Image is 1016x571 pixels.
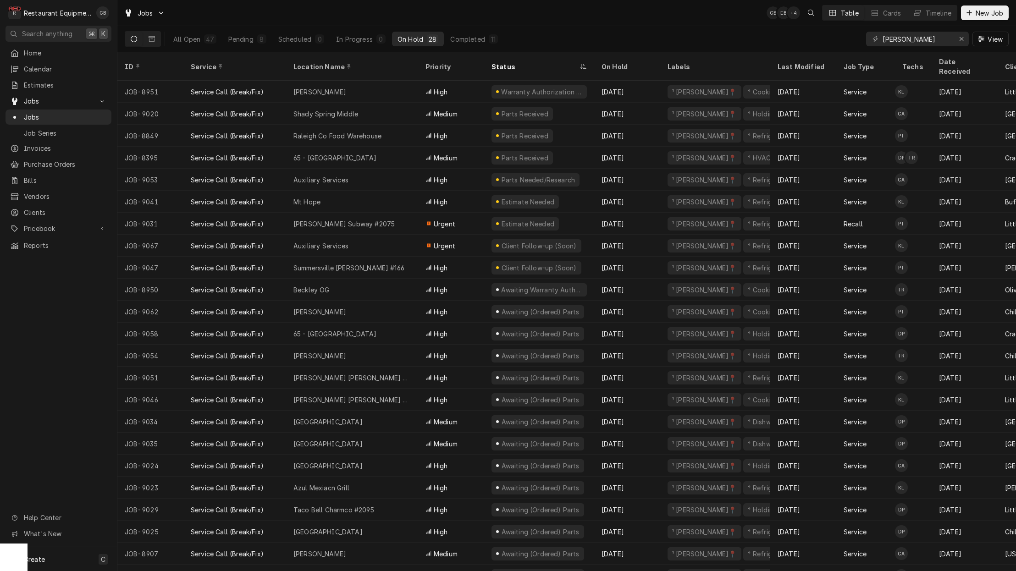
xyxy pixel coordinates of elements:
[117,103,183,125] div: JOB-9020
[293,373,411,383] div: [PERSON_NAME] [PERSON_NAME] Subway
[895,305,908,318] div: PT
[6,157,111,172] a: Purchase Orders
[117,81,183,103] div: JOB-8951
[770,301,836,323] div: [DATE]
[96,6,109,19] div: GB
[770,345,836,367] div: [DATE]
[96,6,109,19] div: Gary Beaver's Avatar
[986,34,1005,44] span: View
[932,81,998,103] div: [DATE]
[671,307,738,317] div: ¹ [PERSON_NAME]📍
[425,62,475,71] div: Priority
[895,129,908,142] div: PT
[191,351,264,361] div: Service Call (Break/Fix)
[895,195,908,208] div: Kaleb Lewis's Avatar
[117,279,183,301] div: JOB-8950
[770,389,836,411] div: [DATE]
[671,131,738,141] div: ¹ [PERSON_NAME]📍
[844,263,867,273] div: Service
[117,389,183,411] div: JOB-9046
[895,349,908,362] div: Thomas Ross's Avatar
[6,141,111,156] a: Invoices
[770,125,836,147] div: [DATE]
[895,239,908,252] div: Kaleb Lewis's Avatar
[500,197,555,207] div: Estimate Needed
[117,213,183,235] div: JOB-9031
[117,323,183,345] div: JOB-9058
[932,345,998,367] div: [DATE]
[671,87,738,97] div: ¹ [PERSON_NAME]📍
[191,285,264,295] div: Service Call (Break/Fix)
[6,45,111,60] a: Home
[500,131,549,141] div: Parts Received
[117,125,183,147] div: JOB-8849
[932,367,998,389] div: [DATE]
[932,213,998,235] div: [DATE]
[841,8,859,18] div: Table
[24,176,107,185] span: Bills
[895,173,908,186] div: CA
[895,217,908,230] div: Paxton Turner's Avatar
[844,197,867,207] div: Service
[88,29,95,38] span: ⌘
[191,263,264,273] div: Service Call (Break/Fix)
[191,395,264,405] div: Service Call (Break/Fix)
[24,555,45,563] span: Create
[895,371,908,384] div: Kaleb Lewis's Avatar
[932,411,998,433] div: [DATE]
[22,29,72,38] span: Search anything
[844,131,867,141] div: Service
[117,235,183,257] div: JOB-9067
[671,197,738,207] div: ¹ [PERSON_NAME]📍
[594,257,660,279] div: [DATE]
[895,173,908,186] div: Chuck Almond's Avatar
[770,433,836,455] div: [DATE]
[228,34,254,44] div: Pending
[932,301,998,323] div: [DATE]
[500,395,580,405] div: Awaiting (Ordered) Parts
[24,128,107,138] span: Job Series
[844,109,867,119] div: Service
[671,285,738,295] div: ¹ [PERSON_NAME]📍
[770,323,836,345] div: [DATE]
[671,241,738,251] div: ¹ [PERSON_NAME]📍
[24,8,91,18] div: Restaurant Equipment Diagnostics
[293,109,358,119] div: Shady Spring Middle
[770,279,836,301] div: [DATE]
[770,257,836,279] div: [DATE]
[895,371,908,384] div: KL
[770,191,836,213] div: [DATE]
[777,6,790,19] div: Emily Bird's Avatar
[770,169,836,191] div: [DATE]
[932,279,998,301] div: [DATE]
[939,57,988,76] div: Date Received
[434,131,448,141] span: High
[434,153,458,163] span: Medium
[804,5,818,20] button: Open search
[101,29,105,38] span: K
[926,8,951,18] div: Timeline
[932,235,998,257] div: [DATE]
[500,175,576,185] div: Parts Needed/Research
[895,151,908,164] div: Donovan Pruitt's Avatar
[895,415,908,428] div: DP
[844,175,867,185] div: Service
[398,34,423,44] div: On Hold
[293,87,346,97] div: [PERSON_NAME]
[191,87,264,97] div: Service Call (Break/Fix)
[895,393,908,406] div: Kaleb Lewis's Avatar
[6,189,111,204] a: Vendors
[747,175,805,185] div: ⁴ Refrigeration ❄️
[747,285,790,295] div: ⁴ Cooking 🔥
[500,351,580,361] div: Awaiting (Ordered) Parts
[293,395,411,405] div: [PERSON_NAME] [PERSON_NAME] # 2420
[24,112,107,122] span: Jobs
[191,109,264,119] div: Service Call (Break/Fix)
[972,32,1009,46] button: View
[6,221,111,236] a: Go to Pricebook
[293,263,404,273] div: Summersville [PERSON_NAME] #166
[844,373,867,383] div: Service
[747,395,790,405] div: ⁴ Cooking 🔥
[8,6,21,19] div: R
[24,208,107,217] span: Clients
